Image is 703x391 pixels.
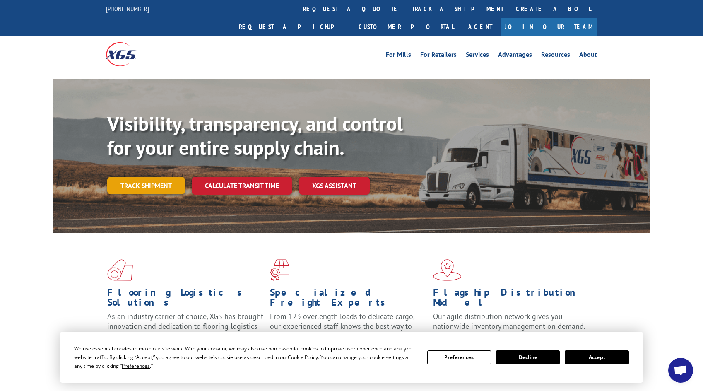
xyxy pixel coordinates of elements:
a: Track shipment [107,177,185,194]
button: Accept [565,350,628,364]
button: Decline [496,350,560,364]
div: We use essential cookies to make our site work. With your consent, we may also use non-essential ... [74,344,417,370]
span: Preferences [122,362,150,369]
img: xgs-icon-total-supply-chain-intelligence-red [107,259,133,281]
p: From 123 overlength loads to delicate cargo, our experienced staff knows the best way to move you... [270,311,426,348]
a: For Mills [386,51,411,60]
a: XGS ASSISTANT [299,177,370,195]
div: Open chat [668,358,693,383]
img: xgs-icon-flagship-distribution-model-red [433,259,462,281]
b: Visibility, transparency, and control for your entire supply chain. [107,111,403,160]
a: Customer Portal [352,18,460,36]
h1: Flagship Distribution Model [433,287,590,311]
a: For Retailers [420,51,457,60]
a: Advantages [498,51,532,60]
a: Resources [541,51,570,60]
a: Join Our Team [501,18,597,36]
span: Cookie Policy [288,354,318,361]
h1: Flooring Logistics Solutions [107,287,264,311]
h1: Specialized Freight Experts [270,287,426,311]
a: [PHONE_NUMBER] [106,5,149,13]
div: Cookie Consent Prompt [60,332,643,383]
span: As an industry carrier of choice, XGS has brought innovation and dedication to flooring logistics... [107,311,263,341]
span: Our agile distribution network gives you nationwide inventory management on demand. [433,311,585,331]
a: Agent [460,18,501,36]
a: Request a pickup [233,18,352,36]
a: Calculate transit time [192,177,292,195]
button: Preferences [427,350,491,364]
a: Services [466,51,489,60]
a: About [579,51,597,60]
img: xgs-icon-focused-on-flooring-red [270,259,289,281]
